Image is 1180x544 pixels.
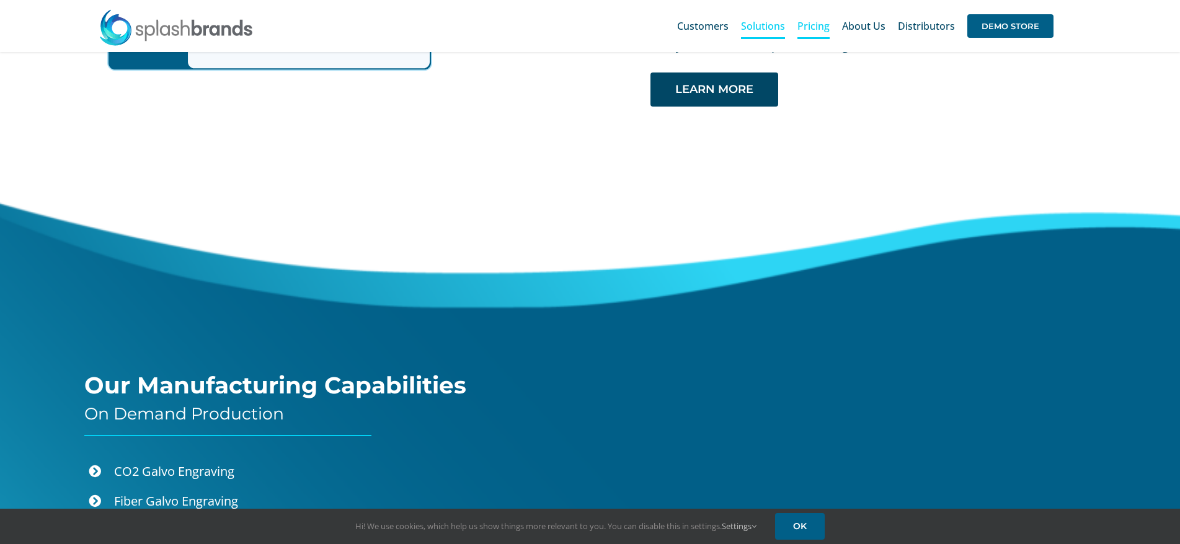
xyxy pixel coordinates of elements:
[675,83,753,96] span: LEARN MORE
[677,6,1054,46] nav: Main Menu Sticky
[677,6,729,46] a: Customers
[650,72,778,107] a: LEARN MORE
[84,371,466,399] span: Our Manufacturing Capabilities
[722,520,756,532] a: Settings
[114,461,467,482] p: CO2 Galvo Engraving
[355,520,756,532] span: Hi! We use cookies, which help us show things more relevant to you. You can disable this in setti...
[898,21,955,31] span: Distributors
[797,6,830,46] a: Pricing
[842,21,885,31] span: About Us
[677,21,729,31] span: Customers
[775,513,825,540] a: OK
[84,403,284,424] span: On Demand Production
[967,14,1054,38] span: DEMO STORE
[967,6,1054,46] a: DEMO STORE
[797,21,830,31] span: Pricing
[898,6,955,46] a: Distributors
[99,9,254,46] img: SplashBrands.com Logo
[741,21,785,31] span: Solutions
[114,491,467,512] p: Fiber Galvo Engraving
